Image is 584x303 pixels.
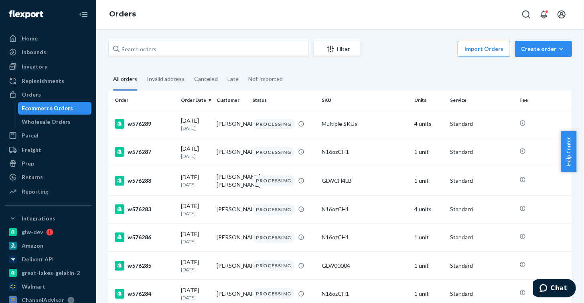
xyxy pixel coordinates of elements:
div: Customer [217,97,246,103]
div: Replenishments [22,77,64,85]
th: Fee [516,91,572,110]
td: [PERSON_NAME] [213,138,249,166]
div: Integrations [22,214,55,222]
button: Close Navigation [75,6,91,22]
p: [DATE] [181,266,210,273]
div: PROCESSING [252,260,295,271]
p: Standard [450,233,513,241]
a: Deliverr API [5,253,91,266]
div: PROCESSING [252,232,295,243]
th: Order [108,91,178,110]
div: Late [227,69,239,89]
img: Flexport logo [9,10,43,18]
th: SKU [318,91,411,110]
a: Inbounds [5,46,91,59]
td: 4 units [411,110,447,138]
div: w576285 [115,261,174,271]
button: Import Orders [458,41,510,57]
div: Returns [22,173,43,181]
div: PROCESSING [252,175,295,186]
div: Walmart [22,283,45,291]
p: Standard [450,120,513,128]
td: [PERSON_NAME] [213,223,249,251]
a: Wholesale Orders [18,115,92,128]
p: Standard [450,262,513,270]
div: Filter [314,45,360,53]
p: [DATE] [181,294,210,301]
div: Orders [22,91,41,99]
td: [PERSON_NAME] [PERSON_NAME] [213,166,249,195]
button: Help Center [561,131,576,172]
div: All orders [113,69,137,91]
td: [PERSON_NAME] [213,195,249,223]
div: Amazon [22,242,43,250]
div: Inbounds [22,48,46,56]
div: w576287 [115,147,174,157]
a: Reporting [5,185,91,198]
ol: breadcrumbs [103,3,142,26]
a: Orders [5,88,91,101]
div: w576286 [115,232,174,242]
div: [DATE] [181,286,210,301]
td: [PERSON_NAME] [213,110,249,138]
div: Prep [22,160,34,168]
button: Integrations [5,212,91,225]
div: [DATE] [181,173,210,188]
p: [DATE] [181,238,210,245]
div: Canceled [194,69,218,89]
button: Create order [515,41,572,57]
div: Reporting [22,188,49,196]
div: N16ozCH1 [322,290,408,298]
a: Returns [5,171,91,184]
td: [PERSON_NAME] [213,252,249,280]
div: w576288 [115,176,174,186]
div: Freight [22,146,41,154]
div: Not Imported [248,69,283,89]
div: w576284 [115,289,174,299]
a: Amazon [5,239,91,252]
p: Standard [450,290,513,298]
div: Create order [521,45,566,53]
div: Ecommerce Orders [22,104,73,112]
p: Standard [450,205,513,213]
div: [DATE] [181,117,210,131]
div: great-lakes-gelatin-2 [22,269,80,277]
div: PROCESSING [252,204,295,215]
p: Standard [450,177,513,185]
div: GLWCH4LB [322,177,408,185]
a: Ecommerce Orders [18,102,92,115]
div: [DATE] [181,258,210,273]
th: Order Date [178,91,213,110]
a: Walmart [5,280,91,293]
p: [DATE] [181,210,210,217]
div: [DATE] [181,202,210,217]
div: N16ozCH1 [322,233,408,241]
div: Wholesale Orders [22,118,71,126]
td: 1 unit [411,138,447,166]
button: Open account menu [554,6,570,22]
div: Invalid address [147,69,185,89]
iframe: Opens a widget where you can chat to one of our agents [533,279,576,299]
div: Home [22,34,38,42]
td: 4 units [411,195,447,223]
div: N16ozCH1 [322,205,408,213]
div: w576283 [115,204,174,214]
th: Service [447,91,516,110]
p: [DATE] [181,181,210,188]
a: glw-dev [5,226,91,238]
p: Standard [450,148,513,156]
a: Prep [5,157,91,170]
div: Inventory [22,63,47,71]
a: Inventory [5,60,91,73]
p: [DATE] [181,153,210,160]
a: Home [5,32,91,45]
div: PROCESSING [252,147,295,158]
a: Orders [109,10,136,18]
input: Search orders [108,41,309,57]
div: Deliverr API [22,255,54,263]
div: N16ozCH1 [322,148,408,156]
a: Parcel [5,129,91,142]
div: PROCESSING [252,119,295,129]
